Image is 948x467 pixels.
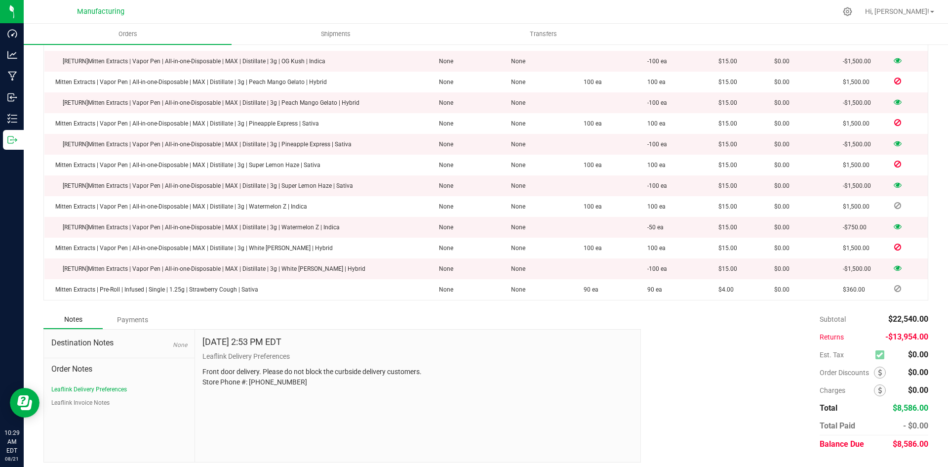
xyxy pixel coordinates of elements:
[439,24,647,44] a: Transfers
[890,182,905,188] span: View Rejected Inventory
[865,7,929,15] span: Hi, [PERSON_NAME]!
[434,245,453,252] span: None
[642,79,666,85] span: 100 ea
[769,58,790,65] span: $0.00
[890,223,905,229] span: View Rejected Inventory
[506,265,525,272] span: None
[890,120,905,126] span: Inventory Rejected
[769,265,790,272] span: $0.00
[890,99,905,105] span: View Rejected Inventory
[173,341,187,348] span: None
[506,203,525,210] span: None
[55,58,88,65] span: [RETURN]
[579,286,598,293] span: 90 ea
[516,30,570,39] span: Transfers
[890,78,905,84] span: Inventory Rejected
[434,141,453,148] span: None
[885,332,928,341] span: -$13,954.00
[713,182,737,189] span: $15.00
[890,140,905,146] span: View Rejected Inventory
[769,203,790,210] span: $0.00
[820,369,874,377] span: Order Discounts
[838,203,869,210] span: $1,500.00
[434,286,453,293] span: None
[642,120,666,127] span: 100 ea
[506,245,525,252] span: None
[820,351,871,359] span: Est. Tax
[506,99,525,106] span: None
[51,398,110,407] button: Leaflink Invoice Notes
[713,58,737,65] span: $15.00
[55,141,88,148] span: [RETURN]
[893,439,928,449] span: $8,586.00
[579,245,602,252] span: 100 ea
[506,141,525,148] span: None
[838,141,871,148] span: -$1,500.00
[50,182,353,189] span: Mitten Extracts | Vapor Pen | All-in-one-Disposable | MAX | Distillate | 3g | Super Lemon Haze | ...
[838,224,867,231] span: -$750.00
[55,265,88,272] span: [RETURN]
[506,182,525,189] span: None
[903,421,928,430] span: - $0.00
[50,79,327,85] span: Mitten Extracts | Vapor Pen | All-in-one-Disposable | MAX | Distillate | 3g | Peach Mango Gelato ...
[820,403,837,413] span: Total
[579,79,602,85] span: 100 ea
[888,314,928,324] span: $22,540.00
[838,265,871,272] span: -$1,500.00
[713,224,737,231] span: $15.00
[506,58,525,65] span: None
[838,58,871,65] span: -$1,500.00
[55,182,88,189] span: [RETURN]
[50,203,307,210] span: Mitten Extracts | Vapor Pen | All-in-one-Disposable | MAX | Distillate | 3g | Watermelon Z | Indica
[893,403,928,413] span: $8,586.00
[50,162,320,169] span: Mitten Extracts | Vapor Pen | All-in-one-Disposable | MAX | Distillate | 3g | Super Lemon Haze | ...
[506,120,525,127] span: None
[713,141,737,148] span: $15.00
[506,162,525,169] span: None
[232,24,439,44] a: Shipments
[713,286,734,293] span: $4.00
[7,114,17,124] inline-svg: Inventory
[50,245,333,252] span: Mitten Extracts | Vapor Pen | All-in-one-Disposable | MAX | Distillate | 3g | White [PERSON_NAME]...
[838,120,869,127] span: $1,500.00
[55,224,88,231] span: [RETURN]
[908,350,928,359] span: $0.00
[202,367,633,387] p: Front door delivery. Please do not block the curbside delivery customers. Store Phone #: [PHONE_N...
[713,203,737,210] span: $15.00
[769,224,790,231] span: $0.00
[642,162,666,169] span: 100 ea
[55,99,88,106] span: [RETURN]
[7,29,17,39] inline-svg: Dashboard
[506,224,525,231] span: None
[769,245,790,252] span: $0.00
[50,99,359,106] span: Mitten Extracts | Vapor Pen | All-in-one-Disposable | MAX | Distillate | 3g | Peach Mango Gelato ...
[838,245,869,252] span: $1,500.00
[838,162,869,169] span: $1,500.00
[769,141,790,148] span: $0.00
[579,162,602,169] span: 100 ea
[7,71,17,81] inline-svg: Manufacturing
[769,99,790,106] span: $0.00
[308,30,364,39] span: Shipments
[10,388,39,418] iframe: Resource center
[4,428,19,455] p: 10:29 AM EDT
[642,245,666,252] span: 100 ea
[24,24,232,44] a: Orders
[838,182,871,189] span: -$1,500.00
[769,79,790,85] span: $0.00
[43,310,103,329] div: Notes
[713,245,737,252] span: $15.00
[642,203,666,210] span: 100 ea
[202,351,633,362] p: Leaflink Delivery Preferences
[890,244,905,250] span: Inventory Rejected
[434,58,453,65] span: None
[890,286,905,292] span: Reject Inventory
[50,286,258,293] span: Mitten Extracts | Pre-Roll | Infused | Single | 1.25g | Strawberry Cough | Sativa
[820,333,844,341] span: Returns
[506,79,525,85] span: None
[434,182,453,189] span: None
[51,337,187,349] span: Destination Notes
[838,79,869,85] span: $1,500.00
[820,315,846,323] span: Subtotal
[713,162,737,169] span: $15.00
